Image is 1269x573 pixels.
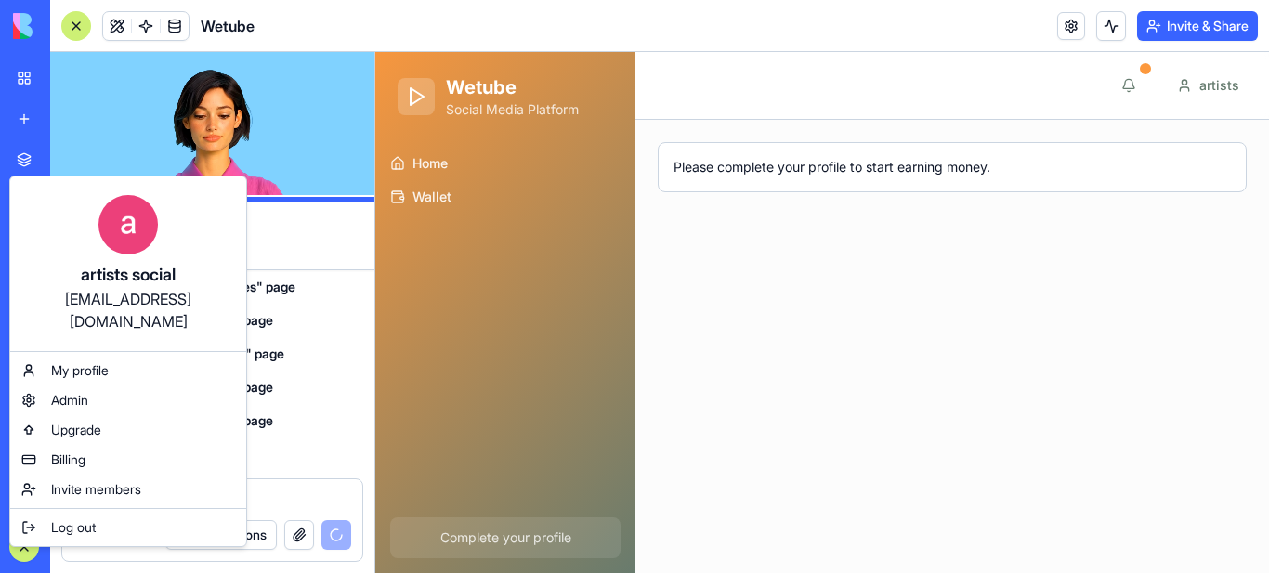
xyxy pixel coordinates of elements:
div: Please complete your profile to start earning money. [298,106,856,124]
a: Billing [14,445,242,475]
span: Log out [51,518,96,537]
span: Upgrade [51,421,101,439]
img: ACg8ocKgtPCZPTbWc7gBGull0CB3USwr--LvCKC_osiSYfKx4C8GjA=s96-c [98,195,158,254]
a: My profile [14,356,242,385]
span: Home [37,102,72,121]
span: Invite members [51,480,141,499]
p: Complete your profile [26,476,234,495]
span: Wallet [37,136,76,154]
div: [EMAIL_ADDRESS][DOMAIN_NAME] [29,288,228,332]
button: artists [787,15,879,52]
a: Wallet [7,130,253,160]
h2: Wetube [71,22,203,48]
span: Billing [51,450,85,469]
span: Admin [51,391,88,410]
a: Upgrade [14,415,242,445]
p: Social Media Platform [71,48,203,67]
a: artists social[EMAIL_ADDRESS][DOMAIN_NAME] [14,180,242,347]
span: artists [824,24,864,43]
span: My profile [51,361,109,380]
div: artists social [29,262,228,288]
a: Invite members [14,475,242,504]
a: Home [7,97,253,126]
a: Admin [14,385,242,415]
